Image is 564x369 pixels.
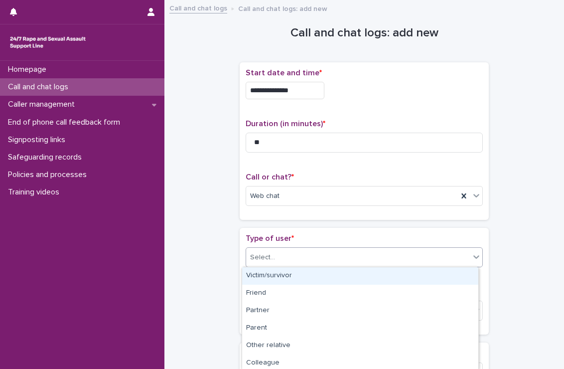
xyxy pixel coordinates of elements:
[169,2,227,13] a: Call and chat logs
[4,65,54,74] p: Homepage
[4,135,73,145] p: Signposting links
[242,320,478,337] div: Parent
[4,100,83,109] p: Caller management
[246,69,322,77] span: Start date and time
[242,337,478,355] div: Other relative
[242,267,478,285] div: Victim/survivor
[238,2,327,13] p: Call and chat logs: add new
[4,170,95,180] p: Policies and processes
[246,173,294,181] span: Call or chat?
[4,118,128,127] p: End of phone call feedback form
[4,187,67,197] p: Training videos
[242,302,478,320] div: Partner
[250,252,275,263] div: Select...
[4,82,76,92] p: Call and chat logs
[250,191,280,201] span: Web chat
[246,120,325,128] span: Duration (in minutes)
[4,153,90,162] p: Safeguarding records
[240,26,489,40] h1: Call and chat logs: add new
[8,32,88,52] img: rhQMoQhaT3yELyF149Cw
[246,234,294,242] span: Type of user
[242,285,478,302] div: Friend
